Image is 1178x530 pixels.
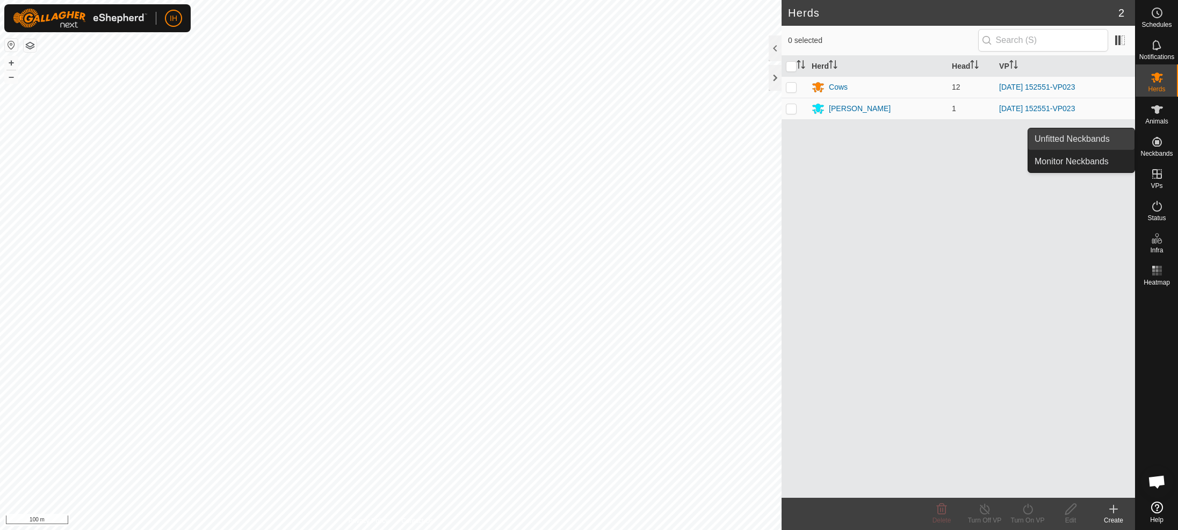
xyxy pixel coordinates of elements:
th: Head [948,56,995,77]
span: Schedules [1141,21,1172,28]
a: [DATE] 152551-VP023 [999,104,1075,113]
div: Cows [829,82,848,93]
span: 2 [1118,5,1124,21]
a: Contact Us [401,516,433,526]
a: Unfitted Neckbands [1028,128,1134,150]
span: Herds [1148,86,1165,92]
span: 1 [952,104,956,113]
span: Infra [1150,247,1163,253]
p-sorticon: Activate to sort [1009,62,1018,70]
a: Privacy Policy [349,516,389,526]
input: Search (S) [978,29,1108,52]
span: Unfitted Neckbands [1035,133,1110,146]
div: Turn On VP [1006,516,1049,525]
img: Gallagher Logo [13,9,147,28]
button: Map Layers [24,39,37,52]
div: Open chat [1141,466,1173,498]
a: Help [1136,497,1178,527]
div: Create [1092,516,1135,525]
p-sorticon: Activate to sort [829,62,837,70]
a: Monitor Neckbands [1028,151,1134,172]
span: VPs [1151,183,1162,189]
th: VP [995,56,1135,77]
div: Edit [1049,516,1092,525]
span: Notifications [1139,54,1174,60]
button: + [5,56,18,69]
span: 0 selected [788,35,978,46]
span: Monitor Neckbands [1035,155,1109,168]
button: Reset Map [5,39,18,52]
span: Animals [1145,118,1168,125]
span: IH [170,13,177,24]
div: Turn Off VP [963,516,1006,525]
button: – [5,70,18,83]
p-sorticon: Activate to sort [797,62,805,70]
h2: Herds [788,6,1118,19]
p-sorticon: Activate to sort [970,62,979,70]
span: Delete [933,517,951,524]
span: Status [1147,215,1166,221]
a: [DATE] 152551-VP023 [999,83,1075,91]
span: Help [1150,517,1163,523]
span: Heatmap [1144,279,1170,286]
th: Herd [807,56,948,77]
span: 12 [952,83,960,91]
span: Neckbands [1140,150,1173,157]
div: [PERSON_NAME] [829,103,891,114]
